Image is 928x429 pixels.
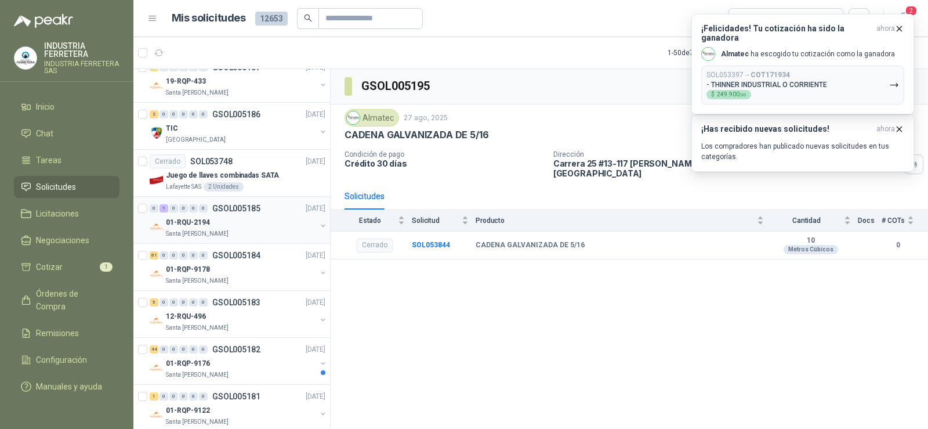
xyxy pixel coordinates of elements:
p: Juego de llaves combinadas SATA [166,170,279,181]
p: 01-RQP-9178 [166,264,210,275]
div: 0 [199,298,208,307]
div: 44 [150,345,158,354]
span: Producto [476,217,755,225]
b: COT171934 [751,71,790,79]
p: [DATE] [306,344,325,355]
div: 2 Unidades [204,182,244,192]
b: CADENA GALVANIZADA DE 5/16 [476,241,585,250]
a: Solicitudes [14,176,119,198]
div: 0 [189,110,198,118]
p: Santa [PERSON_NAME] [166,370,229,380]
h3: GSOL005195 [361,77,432,95]
p: Santa [PERSON_NAME] [166,229,229,239]
img: Company Logo [150,126,164,140]
p: Carrera 25 #13-117 [PERSON_NAME] - frente a Rimax Yumbo , [PERSON_NAME][GEOGRAPHIC_DATA] [553,158,899,178]
p: [DATE] [306,203,325,214]
p: 01-RQU-2194 [166,217,210,228]
p: GSOL005182 [212,345,260,354]
img: Company Logo [702,48,715,60]
p: [DATE] [306,297,325,308]
p: Santa [PERSON_NAME] [166,323,229,333]
div: 0 [179,392,188,401]
p: Santa [PERSON_NAME] [166,88,229,98]
h3: ¡Has recibido nuevas solicitudes! [701,124,872,134]
p: [DATE] [306,156,325,167]
div: 0 [199,204,208,212]
b: 0 [882,240,914,251]
span: search [304,14,312,22]
p: Santa [PERSON_NAME] [166,417,229,427]
p: Dirección [553,150,899,158]
div: 0 [179,110,188,118]
span: Configuración [36,354,87,366]
a: Tareas [14,149,119,171]
p: SOL053748 [190,157,233,165]
div: Cerrado [150,154,186,168]
div: 0 [159,298,168,307]
p: GSOL005186 [212,110,260,118]
button: ¡Has recibido nuevas solicitudes!ahora Los compradores han publicado nuevas solicitudes en tus ca... [691,114,914,172]
p: Crédito 30 días [345,158,544,168]
div: Almatec [345,109,399,127]
p: INDUSTRIA FERRETERA [44,42,119,58]
p: [DATE] [306,391,325,402]
span: ahora [876,124,895,134]
a: Remisiones [14,322,119,344]
div: Todas [735,12,760,25]
p: [DATE] [306,250,325,261]
span: Licitaciones [36,207,79,220]
span: 1 [100,262,113,272]
div: 0 [159,345,168,354]
img: Company Logo [347,111,360,124]
a: Manuales y ayuda [14,376,119,398]
span: # COTs [882,217,905,225]
span: 249.900 [717,92,746,98]
p: INDUSTRIA FERRETERA SAS [44,60,119,74]
div: 1 [159,204,168,212]
span: 12653 [255,12,288,26]
div: 0 [199,251,208,259]
span: Tareas [36,154,61,167]
div: 0 [179,298,188,307]
th: # COTs [882,210,928,231]
img: Company Logo [150,361,164,375]
span: Manuales y ayuda [36,380,102,393]
span: Estado [345,217,396,225]
p: 01-RQP-9176 [166,358,210,369]
div: Cerrado [357,239,393,253]
img: Company Logo [150,267,164,281]
a: Cotizar1 [14,256,119,278]
div: 0 [179,204,188,212]
h3: ¡Felicidades! Tu cotización ha sido la ganadora [701,24,872,42]
span: Cotizar [36,261,63,273]
div: 1 - 50 de 7875 [668,44,743,62]
p: GSOL005185 [212,204,260,212]
th: Solicitud [412,210,476,231]
div: 0 [169,298,178,307]
p: ha escogido tu cotización como la ganadora [721,49,895,59]
div: 0 [150,204,158,212]
span: Inicio [36,100,55,113]
a: Configuración [14,349,119,371]
a: 5 0 0 0 0 0 GSOL005183[DATE] Company Logo12-RQU-496Santa [PERSON_NAME] [150,295,328,333]
p: Lafayette SAS [166,182,201,192]
div: 0 [159,392,168,401]
div: 0 [169,392,178,401]
a: 1 0 0 0 0 0 GSOL005181[DATE] Company Logo01-RQP-9122Santa [PERSON_NAME] [150,390,328,427]
button: ¡Felicidades! Tu cotización ha sido la ganadoraahora Company LogoAlmatec ha escogido tu cotizació... [691,14,914,114]
div: $ [706,90,751,99]
div: 0 [199,345,208,354]
p: GSOL005183 [212,298,260,307]
div: 0 [189,204,198,212]
div: 0 [169,251,178,259]
p: GSOL005187 [212,63,260,71]
div: 61 [150,251,158,259]
span: Chat [36,127,53,140]
p: Condición de pago [345,150,544,158]
a: 61 0 0 0 0 0 GSOL005184[DATE] Company Logo01-RQP-9178Santa [PERSON_NAME] [150,248,328,286]
span: Remisiones [36,327,79,340]
p: TIC [166,123,178,134]
div: 1 [150,392,158,401]
div: 0 [199,110,208,118]
span: ,00 [739,92,746,98]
